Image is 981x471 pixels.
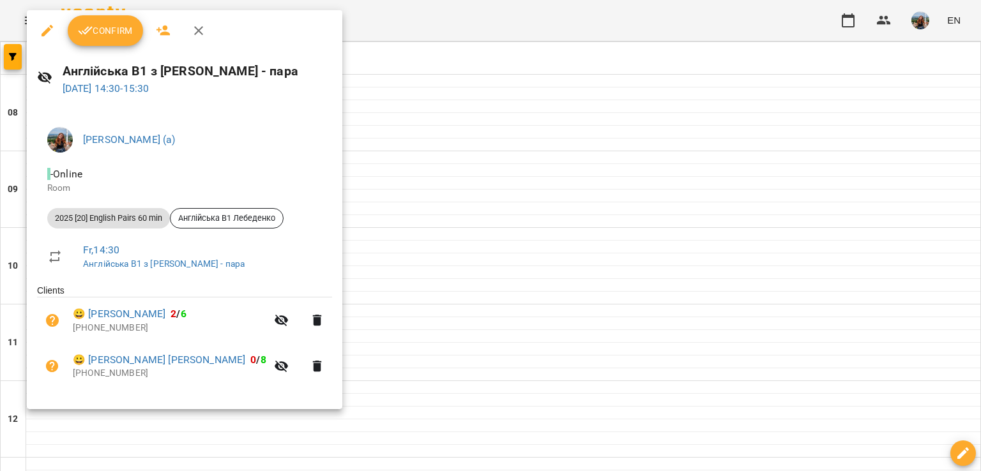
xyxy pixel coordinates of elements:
span: Англійська В1 Лебеденко [171,213,283,224]
span: 2025 [20] English Pairs 60 min [47,213,170,224]
button: Confirm [68,15,143,46]
a: Англійська В1 з [PERSON_NAME] - пара [83,258,245,269]
ul: Clients [37,284,332,393]
p: [PHONE_NUMBER] [73,367,266,380]
button: Unpaid. Bill the attendance? [37,305,68,336]
b: / [250,354,266,366]
p: [PHONE_NUMBER] [73,322,266,334]
span: 2 [171,308,176,320]
span: 0 [250,354,256,366]
span: 6 [181,308,186,320]
span: 8 [261,354,266,366]
button: Unpaid. Bill the attendance? [37,351,68,382]
a: [PERSON_NAME] (а) [83,133,176,146]
h6: Англійська В1 з [PERSON_NAME] - пара [63,61,333,81]
a: [DATE] 14:30-15:30 [63,82,149,94]
img: fade860515acdeec7c3b3e8f399b7c1b.jpg [47,127,73,153]
a: 😀 [PERSON_NAME] [PERSON_NAME] [73,352,245,368]
p: Room [47,182,322,195]
a: Fr , 14:30 [83,244,119,256]
span: Confirm [78,23,133,38]
div: Англійська В1 Лебеденко [170,208,284,228]
a: 😀 [PERSON_NAME] [73,306,165,322]
span: - Online [47,168,85,180]
b: / [171,308,186,320]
